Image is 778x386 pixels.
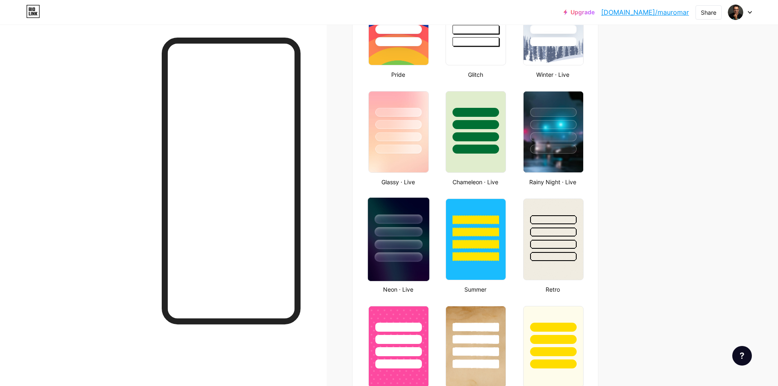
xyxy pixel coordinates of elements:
a: [DOMAIN_NAME]/mauromar [601,7,689,17]
div: Retro [521,285,585,294]
div: Rainy Night · Live [521,178,585,186]
div: Glassy · Live [366,178,430,186]
div: Share [701,8,716,17]
div: Summer [443,285,507,294]
div: Neon · Live [366,285,430,294]
div: Glitch [443,70,507,79]
div: Winter · Live [521,70,585,79]
img: neon.jpg [368,198,429,281]
img: MAURO MARTINS CARDOSO [728,4,743,20]
div: Pride [366,70,430,79]
a: Upgrade [564,9,595,16]
div: Chameleon · Live [443,178,507,186]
